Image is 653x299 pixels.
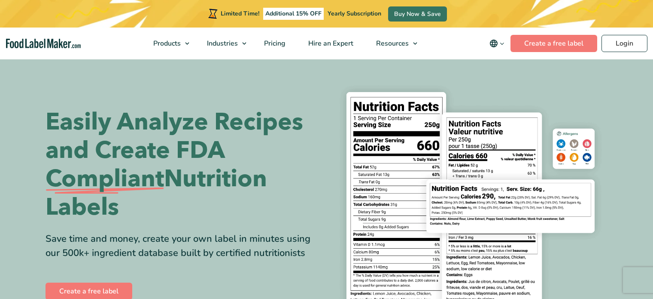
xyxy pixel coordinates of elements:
[263,8,324,20] span: Additional 15% OFF
[196,28,251,59] a: Industries
[297,28,363,59] a: Hire an Expert
[151,39,182,48] span: Products
[253,28,295,59] a: Pricing
[46,232,320,260] div: Save time and money, create your own label in minutes using our 500k+ ingredient database built b...
[204,39,239,48] span: Industries
[46,165,164,193] span: Compliant
[388,6,447,22] a: Buy Now & Save
[221,9,259,18] span: Limited Time!
[365,28,422,59] a: Resources
[142,28,194,59] a: Products
[46,108,320,222] h1: Easily Analyze Recipes and Create FDA Nutrition Labels
[510,35,597,52] a: Create a free label
[374,39,410,48] span: Resources
[261,39,286,48] span: Pricing
[328,9,381,18] span: Yearly Subscription
[306,39,354,48] span: Hire an Expert
[601,35,647,52] a: Login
